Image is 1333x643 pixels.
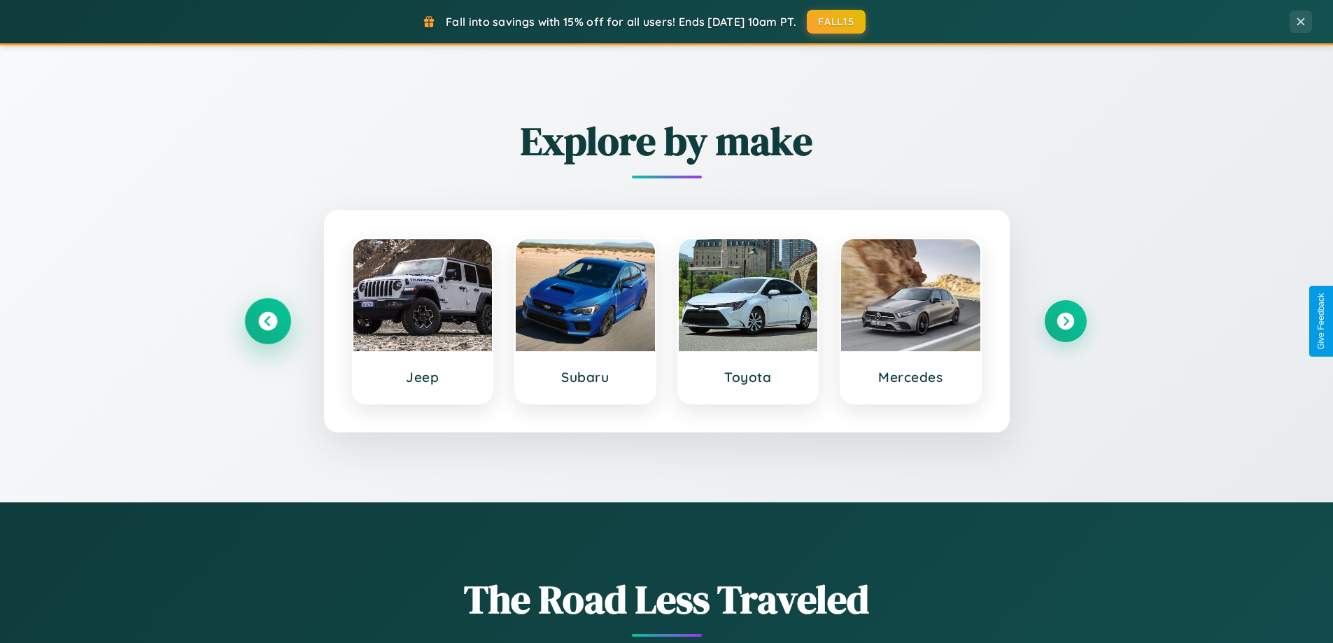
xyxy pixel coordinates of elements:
h1: The Road Less Traveled [247,572,1087,626]
h3: Jeep [367,369,479,386]
span: Fall into savings with 15% off for all users! Ends [DATE] 10am PT. [446,15,796,29]
div: Give Feedback [1316,293,1326,350]
h3: Subaru [530,369,641,386]
h3: Toyota [693,369,804,386]
h3: Mercedes [855,369,966,386]
button: FALL15 [807,10,866,34]
h2: Explore by make [247,114,1087,168]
